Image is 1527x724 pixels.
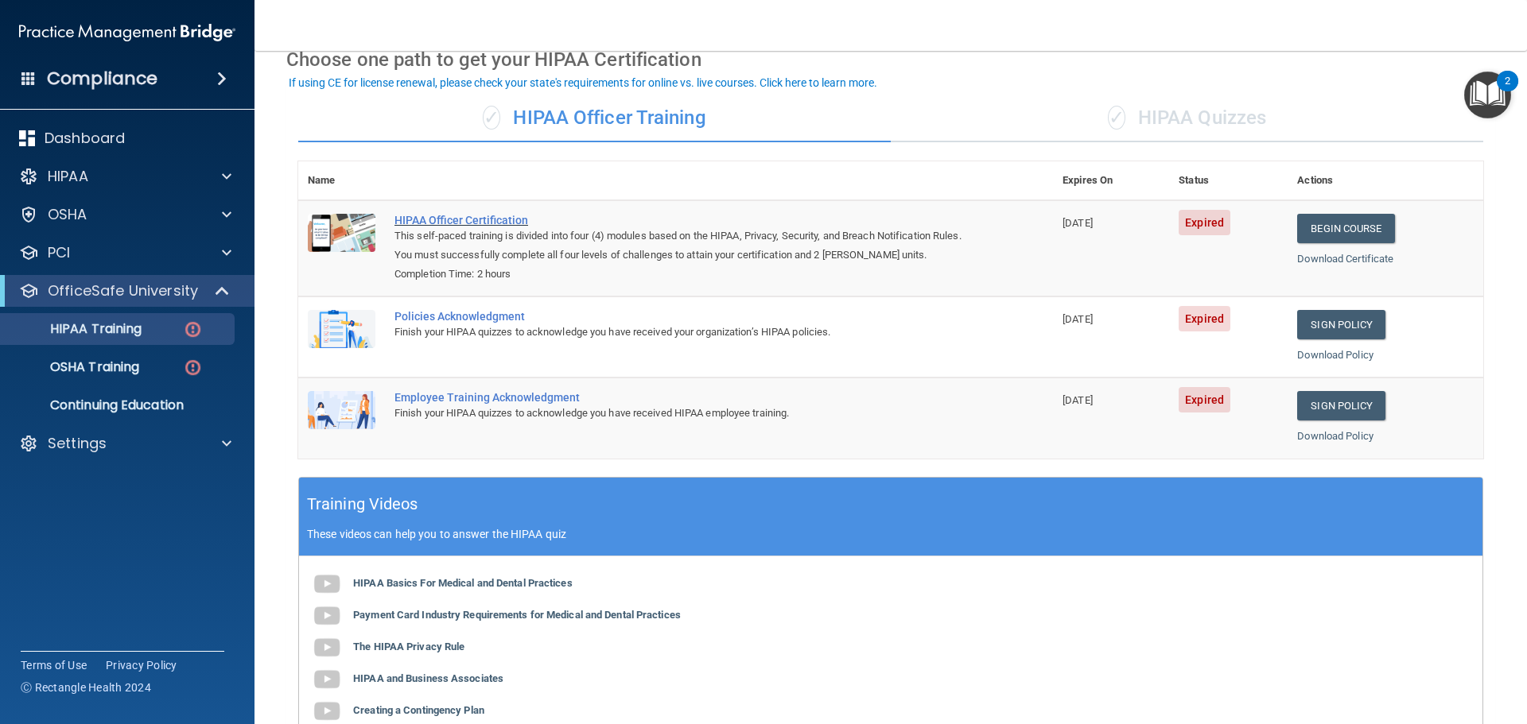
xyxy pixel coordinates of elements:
[10,359,139,375] p: OSHA Training
[1297,349,1374,361] a: Download Policy
[1297,391,1385,420] a: Sign Policy
[10,321,142,337] p: HIPAA Training
[1063,394,1093,406] span: [DATE]
[106,657,177,673] a: Privacy Policy
[19,17,235,48] img: PMB logo
[1179,210,1230,235] span: Expired
[891,95,1483,142] div: HIPAA Quizzes
[394,226,973,265] div: This self-paced training is divided into four (4) modules based on the HIPAA, Privacy, Security, ...
[47,68,157,90] h4: Compliance
[289,77,877,88] div: If using CE for license renewal, please check your state's requirements for online vs. live cours...
[311,664,343,695] img: gray_youtube_icon.38fcd6cc.png
[19,243,231,262] a: PCI
[1288,161,1483,200] th: Actions
[353,641,464,652] b: The HIPAA Privacy Rule
[1297,214,1394,243] a: Begin Course
[1464,72,1511,118] button: Open Resource Center, 2 new notifications
[183,358,203,377] img: danger-circle.6113f641.png
[353,609,681,621] b: Payment Card Industry Requirements for Medical and Dental Practices
[48,434,107,453] p: Settings
[298,95,891,142] div: HIPAA Officer Training
[353,704,484,716] b: Creating a Contingency Plan
[1179,387,1230,412] span: Expired
[394,391,973,404] div: Employee Training Acknowledgment
[311,568,343,600] img: gray_youtube_icon.38fcd6cc.png
[1108,106,1125,130] span: ✓
[1169,161,1288,200] th: Status
[45,129,125,148] p: Dashboard
[183,319,203,339] img: danger-circle.6113f641.png
[307,528,1475,540] p: These videos can help you to answer the HIPAA quiz
[286,37,1495,83] div: Choose one path to get your HIPAA Certification
[21,679,151,695] span: Ⓒ Rectangle Health 2024
[1179,306,1230,331] span: Expired
[483,106,500,130] span: ✓
[48,205,87,224] p: OSHA
[19,281,231,300] a: OfficeSafe University
[394,310,973,323] div: Policies Acknowledgment
[286,75,880,91] button: If using CE for license renewal, please check your state's requirements for online vs. live cours...
[307,490,418,518] h5: Training Videos
[1505,81,1510,102] div: 2
[1297,253,1393,265] a: Download Certificate
[1063,313,1093,325] span: [DATE]
[19,167,231,186] a: HIPAA
[48,281,198,300] p: OfficeSafe University
[1053,161,1169,200] th: Expires On
[19,205,231,224] a: OSHA
[48,243,70,262] p: PCI
[353,672,503,684] b: HIPAA and Business Associates
[19,129,231,148] a: Dashboard
[19,434,231,453] a: Settings
[1297,310,1385,339] a: Sign Policy
[10,397,227,413] p: Continuing Education
[1063,217,1093,229] span: [DATE]
[353,577,573,589] b: HIPAA Basics For Medical and Dental Practices
[394,323,973,342] div: Finish your HIPAA quizzes to acknowledge you have received your organization’s HIPAA policies.
[311,632,343,664] img: gray_youtube_icon.38fcd6cc.png
[1297,430,1374,442] a: Download Policy
[21,657,87,673] a: Terms of Use
[298,161,385,200] th: Name
[394,404,973,423] div: Finish your HIPAA quizzes to acknowledge you have received HIPAA employee training.
[48,167,88,186] p: HIPAA
[19,130,35,146] img: dashboard.aa5b2476.svg
[394,214,973,226] a: HIPAA Officer Certification
[394,265,973,284] div: Completion Time: 2 hours
[311,600,343,632] img: gray_youtube_icon.38fcd6cc.png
